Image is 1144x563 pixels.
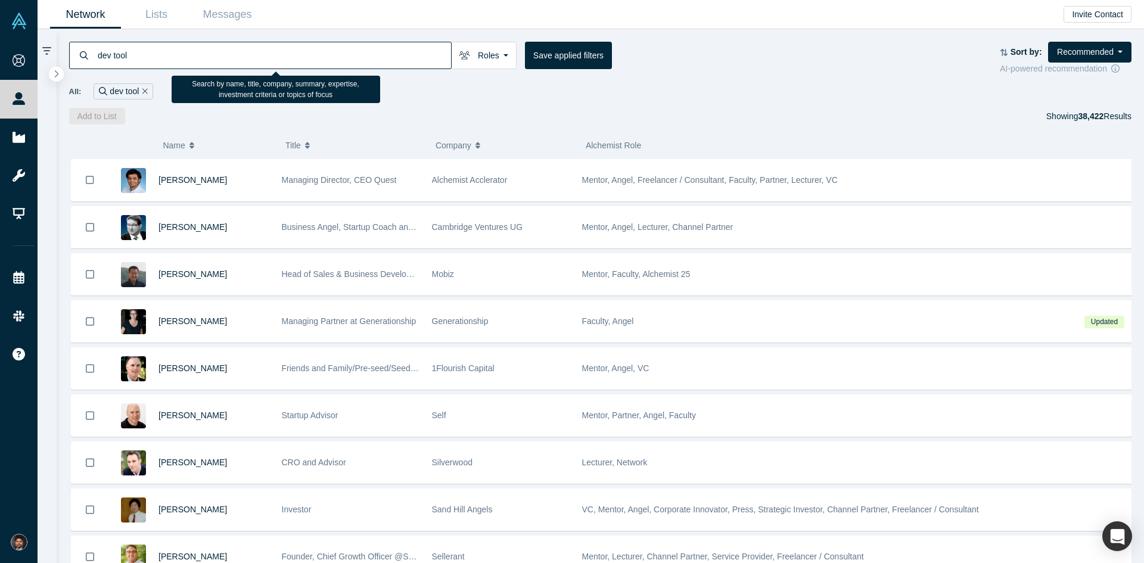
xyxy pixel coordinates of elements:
[163,133,273,158] button: Name
[158,175,227,185] a: [PERSON_NAME]
[525,42,612,69] button: Save applied filters
[432,552,465,561] span: Sellerant
[1000,63,1131,75] div: AI-powered recommendation
[121,497,146,522] img: Ning Sung's Profile Image
[158,410,227,420] a: [PERSON_NAME]
[432,269,454,279] span: Mobiz
[285,133,301,158] span: Title
[158,458,227,467] a: [PERSON_NAME]
[1046,108,1131,125] div: Showing
[121,1,192,29] a: Lists
[121,403,146,428] img: Adam Frankl's Profile Image
[1078,111,1131,121] span: Results
[432,505,493,514] span: Sand Hill Angels
[582,505,979,514] span: VC, Mentor, Angel, Corporate Innovator, Press, Strategic Investor, Channel Partner, Freelancer / ...
[71,159,108,201] button: Bookmark
[1084,316,1124,328] span: Updated
[97,41,451,69] input: Search by name, title, company, summary, expertise, investment criteria or topics of focus
[582,410,696,420] span: Mentor, Partner, Angel, Faculty
[71,254,108,295] button: Bookmark
[158,552,227,561] a: [PERSON_NAME]
[139,85,148,98] button: Remove Filter
[158,269,227,279] a: [PERSON_NAME]
[94,83,153,99] div: dev tool
[282,316,416,326] span: Managing Partner at Generationship
[432,316,489,326] span: Generationship
[1064,6,1131,23] button: Invite Contact
[121,450,146,475] img: Alexander Shartsis's Profile Image
[71,348,108,389] button: Bookmark
[582,552,864,561] span: Mentor, Lecturer, Channel Partner, Service Provider, Freelancer / Consultant
[71,489,108,530] button: Bookmark
[282,505,312,514] span: Investor
[582,316,634,326] span: Faculty, Angel
[432,458,472,467] span: Silverwood
[582,222,733,232] span: Mentor, Angel, Lecturer, Channel Partner
[158,505,227,514] a: [PERSON_NAME]
[11,534,27,550] img: Shine Oovattil's Account
[1048,42,1131,63] button: Recommended
[158,363,227,373] a: [PERSON_NAME]
[121,356,146,381] img: David Lane's Profile Image
[432,175,508,185] span: Alchemist Acclerator
[582,175,838,185] span: Mentor, Angel, Freelancer / Consultant, Faculty, Partner, Lecturer, VC
[121,262,146,287] img: Michael Chang's Profile Image
[158,222,227,232] a: [PERSON_NAME]
[192,1,263,29] a: Messages
[11,13,27,29] img: Alchemist Vault Logo
[282,552,436,561] span: Founder, Chief Growth Officer @Sellerant
[282,222,484,232] span: Business Angel, Startup Coach and best-selling author
[582,269,691,279] span: Mentor, Faculty, Alchemist 25
[582,458,648,467] span: Lecturer, Network
[282,175,397,185] span: Managing Director, CEO Quest
[432,410,446,420] span: Self
[71,207,108,248] button: Bookmark
[158,316,227,326] a: [PERSON_NAME]
[582,363,649,373] span: Mentor, Angel, VC
[71,301,108,342] button: Bookmark
[432,222,523,232] span: Cambridge Ventures UG
[1078,111,1103,121] strong: 38,422
[436,133,573,158] button: Company
[285,133,423,158] button: Title
[282,458,346,467] span: CRO and Advisor
[1011,47,1042,57] strong: Sort by:
[69,108,125,125] button: Add to List
[121,309,146,334] img: Rachel Chalmers's Profile Image
[71,395,108,436] button: Bookmark
[282,269,462,279] span: Head of Sales & Business Development (interim)
[50,1,121,29] a: Network
[121,215,146,240] img: Martin Giese's Profile Image
[69,86,82,98] span: All:
[451,42,517,69] button: Roles
[282,363,496,373] span: Friends and Family/Pre-seed/Seed Angel and VC Investor
[432,363,495,373] span: 1Flourish Capital
[121,168,146,193] img: Gnani Palanikumar's Profile Image
[163,133,185,158] span: Name
[71,442,108,483] button: Bookmark
[282,410,338,420] span: Startup Advisor
[436,133,471,158] span: Company
[586,141,641,150] span: Alchemist Role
